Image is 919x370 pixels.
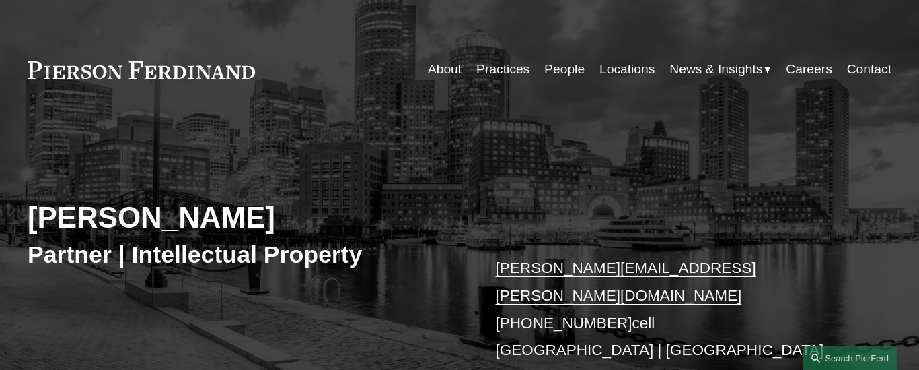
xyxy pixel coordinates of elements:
[28,199,459,235] h2: [PERSON_NAME]
[599,57,655,83] a: Locations
[669,58,762,82] span: News & Insights
[669,57,771,83] a: folder dropdown
[544,57,585,83] a: People
[476,57,529,83] a: Practices
[28,240,459,270] h3: Partner | Intellectual Property
[803,346,897,370] a: Search this site
[786,57,832,83] a: Careers
[496,259,756,304] a: [PERSON_NAME][EMAIL_ADDRESS][PERSON_NAME][DOMAIN_NAME]
[496,315,632,332] a: [PHONE_NUMBER]
[428,57,462,83] a: About
[847,57,891,83] a: Contact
